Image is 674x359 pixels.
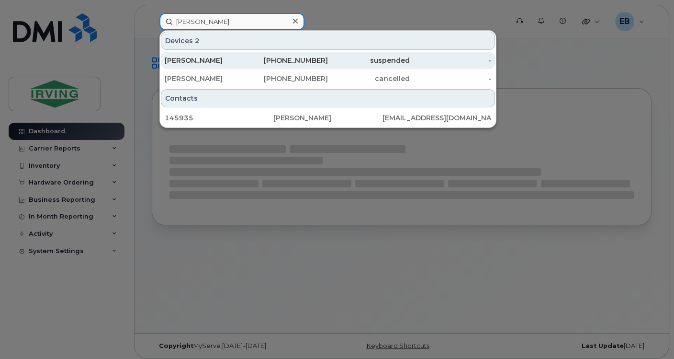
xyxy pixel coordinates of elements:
a: 145935[PERSON_NAME][EMAIL_ADDRESS][DOMAIN_NAME] [161,109,495,127]
div: 145935 [165,113,273,123]
a: [PERSON_NAME][PHONE_NUMBER]cancelled- [161,70,495,87]
div: Contacts [161,89,495,107]
a: [PERSON_NAME][PHONE_NUMBER]suspended- [161,52,495,69]
div: - [410,74,492,83]
div: [PHONE_NUMBER] [247,74,328,83]
div: [EMAIL_ADDRESS][DOMAIN_NAME] [382,113,491,123]
div: [PERSON_NAME] [165,74,247,83]
div: suspended [328,56,410,65]
div: Devices [161,32,495,50]
div: [PERSON_NAME] [165,56,247,65]
div: - [410,56,492,65]
span: 2 [195,36,200,46]
div: cancelled [328,74,410,83]
div: [PHONE_NUMBER] [247,56,328,65]
div: [PERSON_NAME] [273,113,382,123]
